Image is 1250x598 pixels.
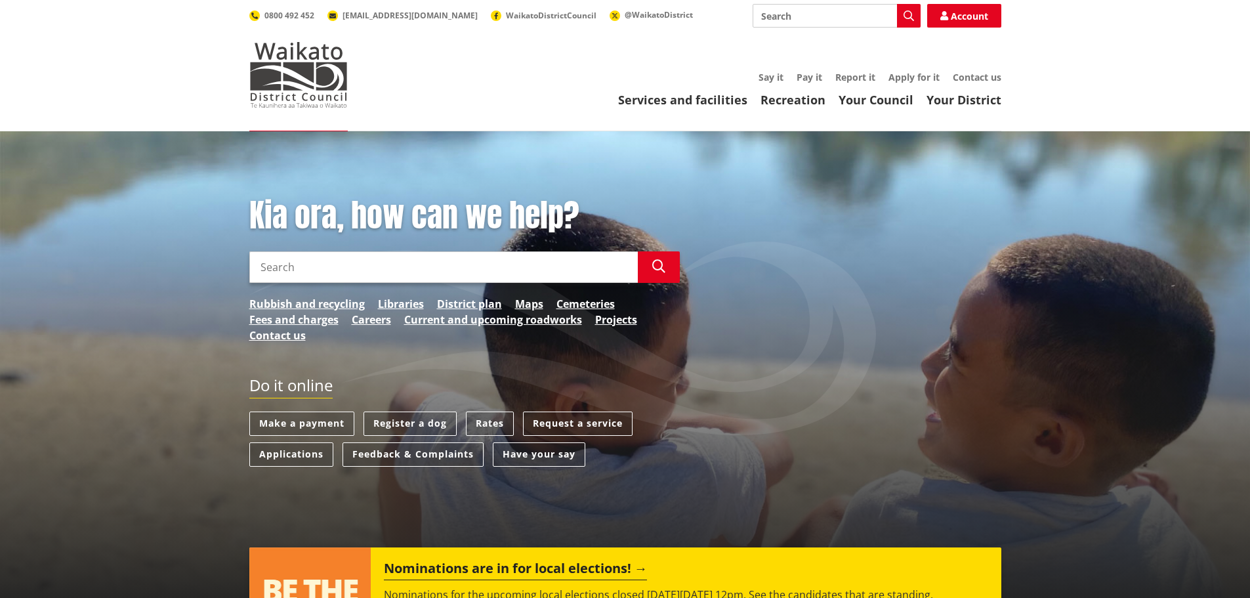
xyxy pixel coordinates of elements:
[249,251,638,283] input: Search input
[249,312,339,328] a: Fees and charges
[249,296,365,312] a: Rubbish and recycling
[327,10,478,21] a: [EMAIL_ADDRESS][DOMAIN_NAME]
[839,92,913,108] a: Your Council
[264,10,314,21] span: 0800 492 452
[556,296,615,312] a: Cemeteries
[888,71,940,83] a: Apply for it
[953,71,1001,83] a: Contact us
[249,328,306,343] a: Contact us
[760,92,825,108] a: Recreation
[249,442,333,467] a: Applications
[352,312,391,328] a: Careers
[343,10,478,21] span: [EMAIL_ADDRESS][DOMAIN_NAME]
[384,561,647,580] h2: Nominations are in for local elections!
[249,42,348,108] img: Waikato District Council - Te Kaunihera aa Takiwaa o Waikato
[364,412,457,436] a: Register a dog
[404,312,582,328] a: Current and upcoming roadworks
[249,376,333,399] h2: Do it online
[618,92,747,108] a: Services and facilities
[515,296,543,312] a: Maps
[466,412,514,436] a: Rates
[595,312,637,328] a: Projects
[506,10,596,21] span: WaikatoDistrictCouncil
[249,197,680,235] h1: Kia ora, how can we help?
[927,92,1001,108] a: Your District
[797,71,822,83] a: Pay it
[437,296,502,312] a: District plan
[249,10,314,21] a: 0800 492 452
[378,296,424,312] a: Libraries
[523,412,633,436] a: Request a service
[753,4,921,28] input: Search input
[493,442,585,467] a: Have your say
[927,4,1001,28] a: Account
[610,9,693,20] a: @WaikatoDistrict
[625,9,693,20] span: @WaikatoDistrict
[491,10,596,21] a: WaikatoDistrictCouncil
[835,71,875,83] a: Report it
[759,71,783,83] a: Say it
[343,442,484,467] a: Feedback & Complaints
[249,412,354,436] a: Make a payment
